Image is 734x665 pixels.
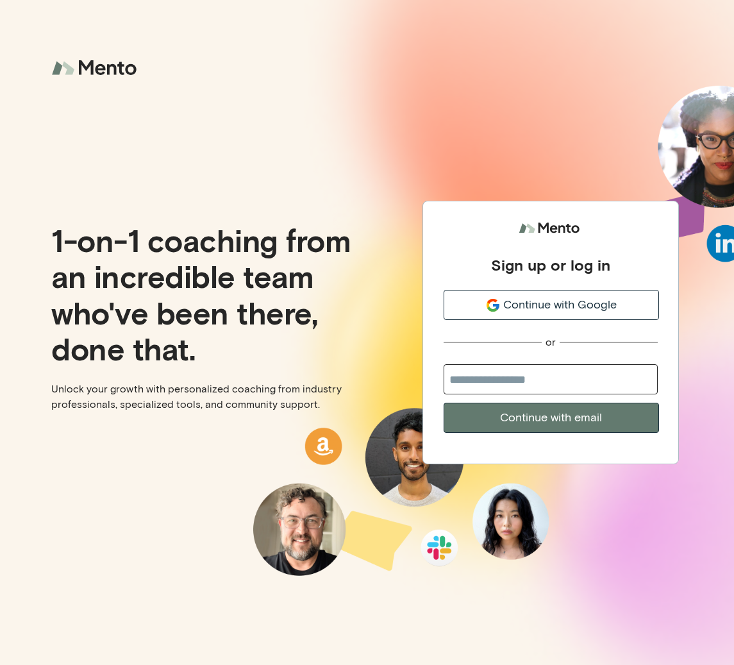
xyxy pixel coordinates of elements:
[519,217,583,240] img: logo.svg
[51,382,357,412] p: Unlock your growth with personalized coaching from industry professionals, specialized tools, and...
[51,51,141,85] img: logo
[444,290,659,320] button: Continue with Google
[444,403,659,433] button: Continue with email
[503,296,617,314] span: Continue with Google
[546,335,556,349] div: or
[51,222,357,366] p: 1-on-1 coaching from an incredible team who've been there, done that.
[491,255,610,274] div: Sign up or log in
